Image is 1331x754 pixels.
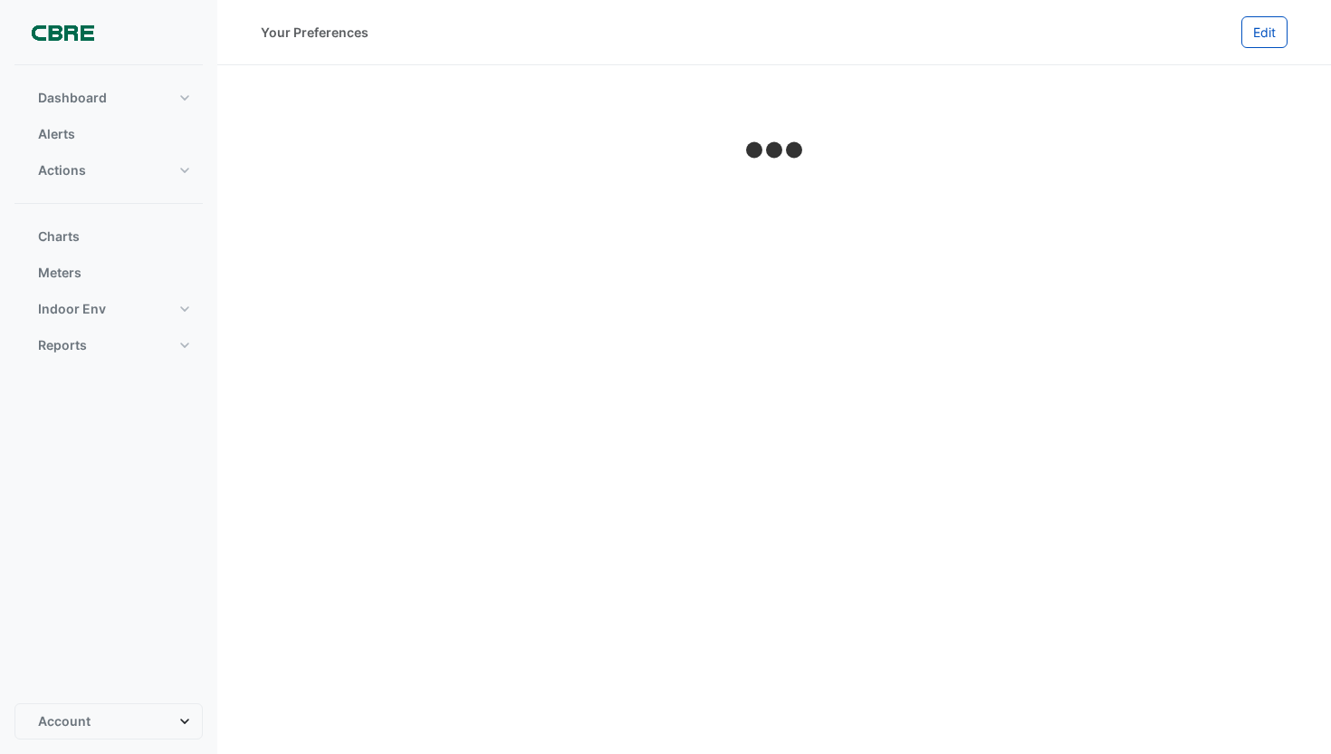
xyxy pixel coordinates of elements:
span: Actions [38,161,86,179]
button: Reports [14,327,203,363]
span: Reports [38,336,87,354]
button: Edit [1241,16,1288,48]
span: Edit [1253,24,1276,40]
button: Charts [14,218,203,255]
button: Dashboard [14,80,203,116]
span: Indoor Env [38,300,106,318]
button: Actions [14,152,203,188]
button: Meters [14,255,203,291]
button: Account [14,703,203,739]
span: Dashboard [38,89,107,107]
img: Company Logo [22,14,103,51]
button: Indoor Env [14,291,203,327]
span: Meters [38,264,81,282]
button: Alerts [14,116,203,152]
span: Alerts [38,125,75,143]
span: Account [38,712,91,730]
div: Your Preferences [261,23,369,42]
span: Charts [38,227,80,246]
